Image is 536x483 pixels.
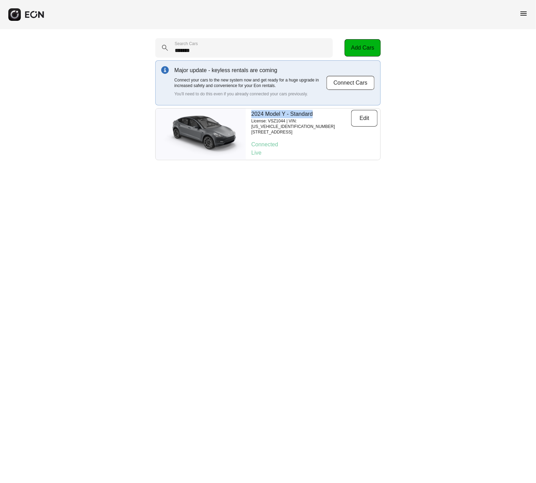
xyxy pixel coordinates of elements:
[351,110,378,127] button: Edit
[519,9,528,18] span: menu
[251,118,351,129] p: License: VSZ1044 | VIN: [US_VEHICLE_IDENTIFICATION_NUMBER]
[174,91,326,97] p: You'll need to do this even if you already connected your cars previously.
[345,39,381,57] button: Add Cars
[161,66,169,74] img: info
[251,110,351,118] p: 2024 Model Y - Standard
[174,77,326,88] p: Connect your cars to the new system now and get ready for a huge upgrade in increased safety and ...
[251,129,351,135] p: [STREET_ADDRESS]
[326,76,375,90] button: Connect Cars
[175,41,198,46] label: Search Cars
[174,66,326,75] p: Major update - keyless rentals are coming
[156,112,246,157] img: car
[251,140,378,149] p: Connected
[251,149,378,157] p: Live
